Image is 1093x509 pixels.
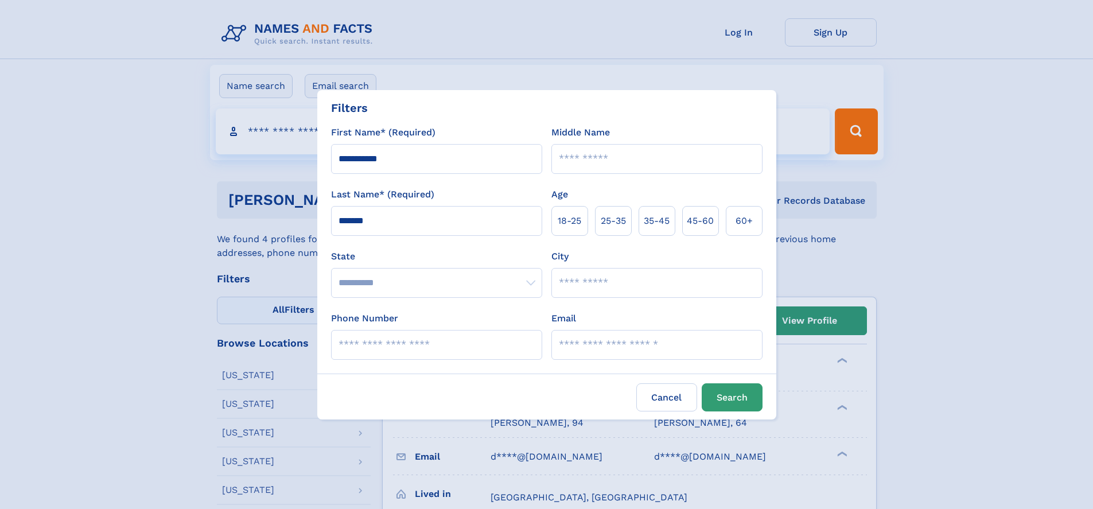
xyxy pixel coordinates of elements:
[331,188,434,201] label: Last Name* (Required)
[551,250,569,263] label: City
[601,214,626,228] span: 25‑35
[551,312,576,325] label: Email
[331,312,398,325] label: Phone Number
[736,214,753,228] span: 60+
[551,188,568,201] label: Age
[558,214,581,228] span: 18‑25
[551,126,610,139] label: Middle Name
[702,383,763,411] button: Search
[636,383,697,411] label: Cancel
[331,126,435,139] label: First Name* (Required)
[687,214,714,228] span: 45‑60
[331,99,368,116] div: Filters
[331,250,542,263] label: State
[644,214,670,228] span: 35‑45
